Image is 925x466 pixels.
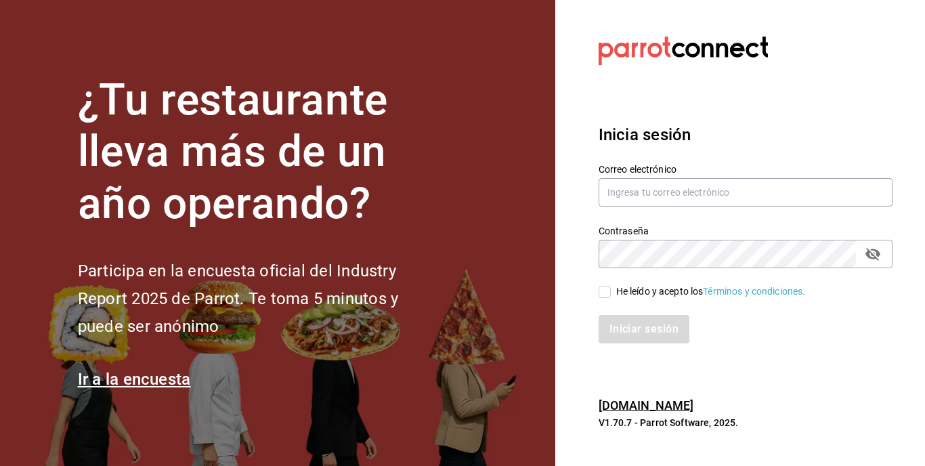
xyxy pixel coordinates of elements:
h3: Inicia sesión [599,123,892,147]
a: Términos y condiciones. [703,286,805,297]
input: Ingresa tu correo electrónico [599,178,892,207]
a: [DOMAIN_NAME] [599,398,694,412]
label: Contraseña [599,226,892,235]
h2: Participa en la encuesta oficial del Industry Report 2025 de Parrot. Te toma 5 minutos y puede se... [78,257,444,340]
div: He leído y acepto los [616,284,806,299]
p: V1.70.7 - Parrot Software, 2025. [599,416,892,429]
label: Correo electrónico [599,164,892,173]
button: passwordField [861,242,884,266]
a: Ir a la encuesta [78,370,191,389]
h1: ¿Tu restaurante lleva más de un año operando? [78,75,444,230]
